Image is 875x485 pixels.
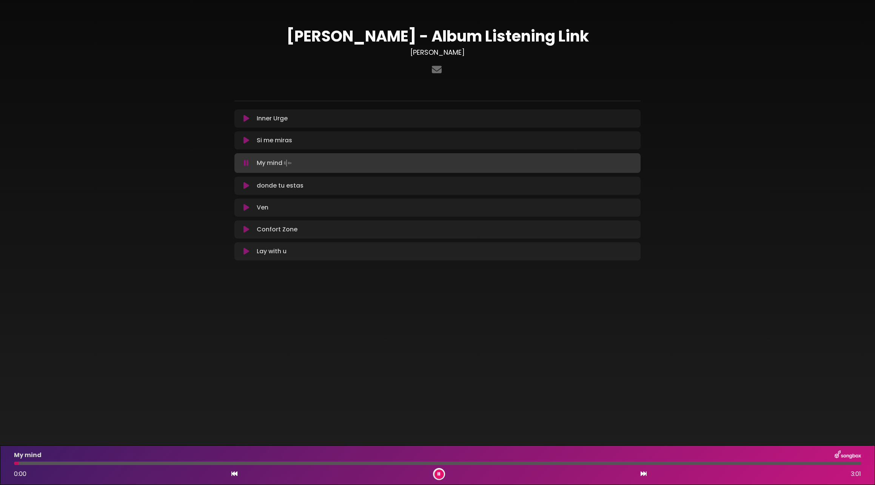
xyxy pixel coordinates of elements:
p: Lay with u [257,247,287,256]
p: Confort Zone [257,225,297,234]
p: My mind [257,158,293,168]
img: waveform4.gif [282,158,293,168]
p: Ven [257,203,268,212]
p: Inner Urge [257,114,288,123]
h1: [PERSON_NAME] - Album Listening Link [234,27,641,45]
h3: [PERSON_NAME] [234,48,641,57]
p: donde tu estas [257,181,303,190]
p: Si me miras [257,136,292,145]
